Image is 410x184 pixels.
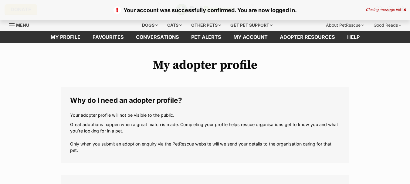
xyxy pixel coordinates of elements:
[70,121,340,154] p: Great adoptions happen when a great match is made. Completing your profile helps rescue organisat...
[274,31,341,43] a: Adopter resources
[45,31,86,43] a: My profile
[138,19,162,31] div: Dogs
[226,19,277,31] div: Get pet support
[16,22,29,28] span: Menu
[61,58,349,72] h1: My adopter profile
[70,96,340,104] legend: Why do I need an adopter profile?
[163,19,186,31] div: Cats
[341,31,366,43] a: Help
[369,19,405,31] div: Good Reads
[130,31,185,43] a: conversations
[86,31,130,43] a: Favourites
[185,31,227,43] a: Pet alerts
[187,19,225,31] div: Other pets
[227,31,274,43] a: My account
[61,87,349,163] fieldset: Why do I need an adopter profile?
[9,19,33,30] a: Menu
[322,19,368,31] div: About PetRescue
[70,112,340,118] p: Your adopter profile will not be visible to the public.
